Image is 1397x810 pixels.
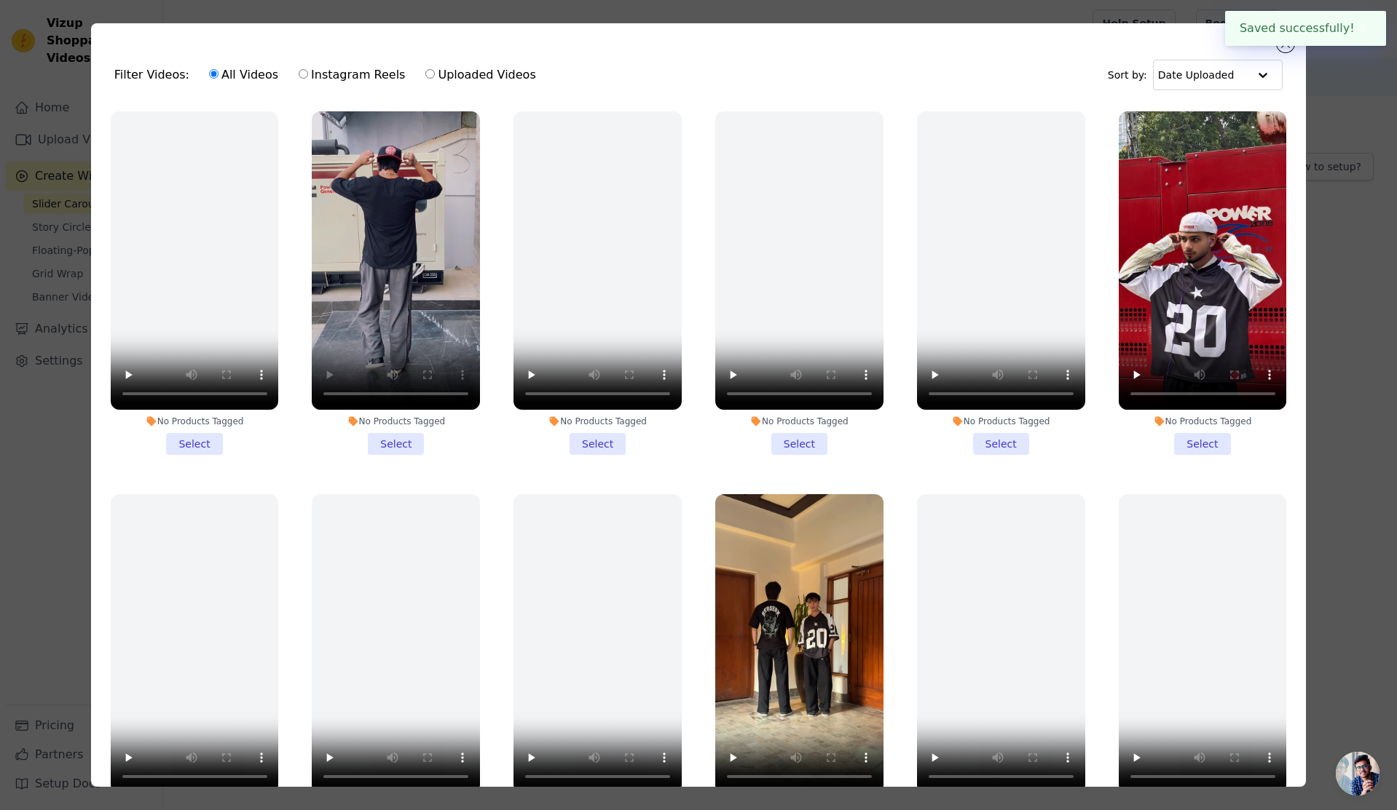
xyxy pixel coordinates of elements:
label: Uploaded Videos [425,65,536,84]
div: Filter Videos: [114,58,544,92]
div: No Products Tagged [312,416,480,427]
div: Saved successfully! [1225,11,1386,46]
label: Instagram Reels [298,65,406,84]
div: Sort by: [1108,60,1283,90]
div: No Products Tagged [111,416,279,427]
div: No Products Tagged [917,416,1085,427]
label: All Videos [208,65,279,84]
a: Open chat [1336,752,1380,795]
div: No Products Tagged [715,416,884,427]
div: No Products Tagged [1119,416,1287,427]
div: No Products Tagged [513,416,682,427]
button: Close [1355,20,1372,37]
